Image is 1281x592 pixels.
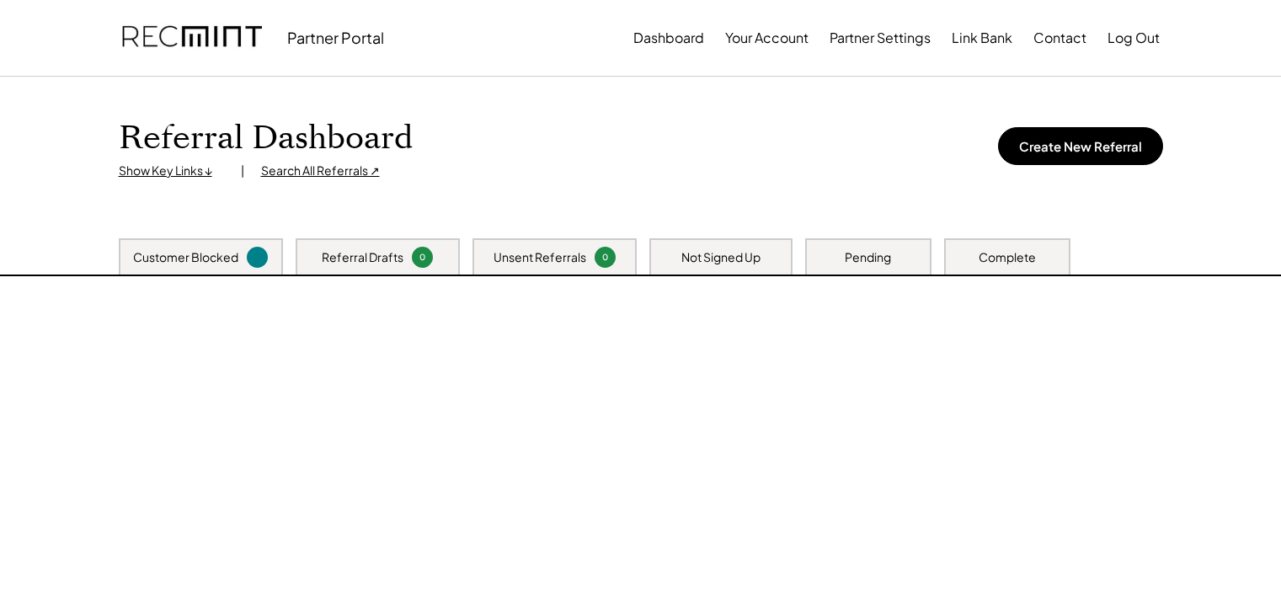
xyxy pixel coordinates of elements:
div: Customer Blocked [133,249,238,266]
button: Your Account [725,21,809,55]
button: Create New Referral [998,127,1163,165]
div: Partner Portal [287,28,384,47]
img: recmint-logotype%403x.png [122,9,262,67]
button: Dashboard [633,21,704,55]
h1: Referral Dashboard [119,119,413,158]
button: Link Bank [952,21,1012,55]
div: Referral Drafts [322,249,403,266]
div: Not Signed Up [681,249,761,266]
div: | [241,163,244,179]
button: Partner Settings [830,21,931,55]
div: Pending [845,249,891,266]
div: Show Key Links ↓ [119,163,224,179]
div: Search All Referrals ↗ [261,163,380,179]
div: Unsent Referrals [494,249,586,266]
div: Complete [979,249,1036,266]
div: 0 [597,251,613,264]
button: Contact [1033,21,1086,55]
button: Log Out [1108,21,1160,55]
div: 0 [414,251,430,264]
